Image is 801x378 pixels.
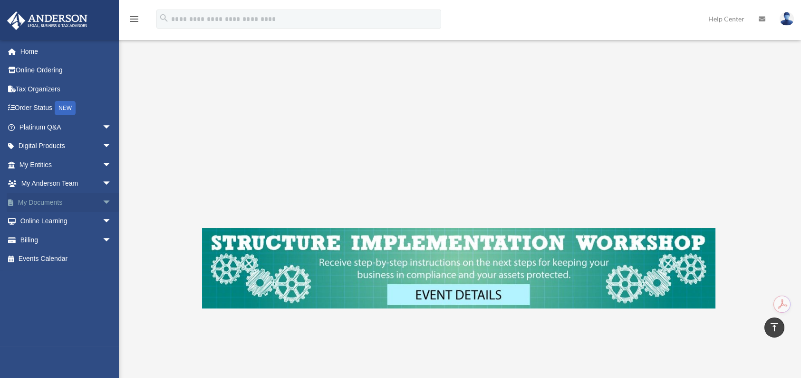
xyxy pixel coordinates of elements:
[102,118,121,137] span: arrow_drop_down
[7,193,126,212] a: My Documentsarrow_drop_down
[128,17,140,25] a: menu
[7,137,126,156] a: Digital Productsarrow_drop_down
[7,99,126,118] a: Order StatusNEW
[7,61,126,80] a: Online Ordering
[7,118,126,137] a: Platinum Q&Aarrow_drop_down
[780,12,794,26] img: User Pic
[7,249,126,269] a: Events Calendar
[764,318,784,338] a: vertical_align_top
[102,174,121,194] span: arrow_drop_down
[102,193,121,212] span: arrow_drop_down
[7,80,126,99] a: Tax Organizers
[159,13,169,23] i: search
[128,13,140,25] i: menu
[7,230,126,249] a: Billingarrow_drop_down
[7,42,126,61] a: Home
[7,155,126,174] a: My Entitiesarrow_drop_down
[769,321,780,333] i: vertical_align_top
[4,11,90,30] img: Anderson Advisors Platinum Portal
[102,137,121,156] span: arrow_drop_down
[102,212,121,231] span: arrow_drop_down
[7,174,126,193] a: My Anderson Teamarrow_drop_down
[102,230,121,250] span: arrow_drop_down
[55,101,76,115] div: NEW
[102,155,121,175] span: arrow_drop_down
[7,212,126,231] a: Online Learningarrow_drop_down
